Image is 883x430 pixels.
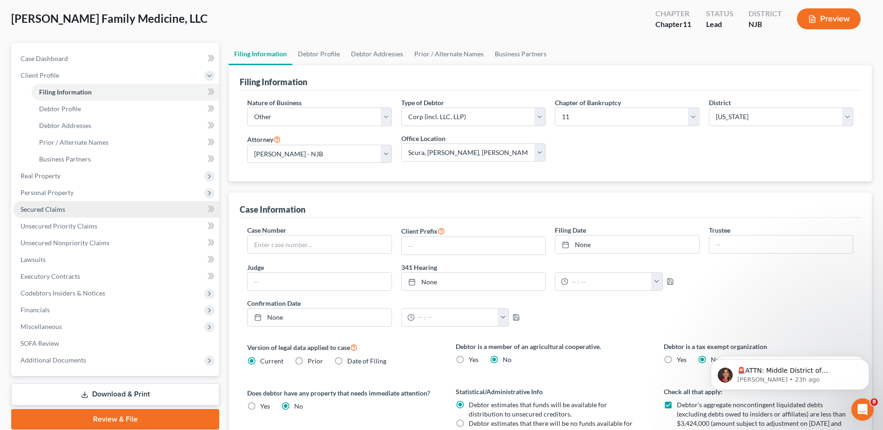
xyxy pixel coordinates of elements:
[555,98,621,107] label: Chapter of Bankruptcy
[32,117,219,134] a: Debtor Addresses
[39,155,91,163] span: Business Partners
[709,98,731,107] label: District
[706,8,734,19] div: Status
[697,340,883,405] iframe: Intercom notifications message
[677,356,687,363] span: Yes
[260,402,270,410] span: Yes
[555,225,586,235] label: Filing Date
[402,237,545,255] input: --
[247,98,302,107] label: Nature of Business
[247,388,437,398] label: Does debtor have any property that needs immediate attention?
[20,272,80,280] span: Executory Contracts
[20,205,65,213] span: Secured Claims
[345,43,409,65] a: Debtor Addresses
[20,71,59,79] span: Client Profile
[247,342,437,353] label: Version of legal data applied to case
[797,8,861,29] button: Preview
[347,357,386,365] span: Date of Filing
[20,54,68,62] span: Case Dashboard
[248,309,391,326] a: None
[32,134,219,151] a: Prior / Alternate Names
[39,105,81,113] span: Debtor Profile
[292,43,345,65] a: Debtor Profile
[20,222,97,230] span: Unsecured Priority Claims
[456,387,645,396] label: Statistical/Administrative Info
[11,12,208,25] span: [PERSON_NAME] Family Medicine, LLC
[401,225,445,236] label: Client Prefix
[401,98,444,107] label: Type of Debtor
[20,172,61,180] span: Real Property
[469,401,607,418] span: Debtor estimates that funds will be available for distribution to unsecured creditors.
[13,201,219,218] a: Secured Claims
[13,268,219,285] a: Executory Contracts
[851,398,874,421] iframe: Intercom live chat
[20,255,46,263] span: Lawsuits
[294,402,303,410] span: No
[664,342,853,351] label: Debtor is a tax exempt organization
[20,356,86,364] span: Additional Documents
[555,235,699,253] a: None
[248,273,391,290] input: --
[415,309,498,326] input: -- : --
[469,356,479,363] span: Yes
[402,273,545,290] a: None
[243,298,550,308] label: Confirmation Date
[39,121,91,129] span: Debtor Addresses
[260,357,283,365] span: Current
[503,356,512,363] span: No
[308,357,323,365] span: Prior
[20,289,105,297] span: Codebtors Insiders & Notices
[709,235,853,253] input: --
[20,306,50,314] span: Financials
[240,76,307,87] div: Filing Information
[683,20,691,28] span: 11
[32,151,219,168] a: Business Partners
[20,339,59,347] span: SOFA Review
[39,138,108,146] span: Prior / Alternate Names
[11,409,219,430] a: Review & File
[247,225,286,235] label: Case Number
[664,387,853,396] label: Check all that apply:
[229,43,292,65] a: Filing Information
[748,8,782,19] div: District
[11,383,219,405] a: Download & Print
[409,43,489,65] a: Prior / Alternate Names
[20,239,109,247] span: Unsecured Nonpriority Claims
[655,8,691,19] div: Chapter
[247,134,281,145] label: Attorney
[39,88,92,96] span: Filing Information
[13,235,219,251] a: Unsecured Nonpriority Claims
[456,342,645,351] label: Debtor is a member of an agricultural cooperative.
[706,19,734,30] div: Lead
[13,335,219,352] a: SOFA Review
[13,251,219,268] a: Lawsuits
[20,322,62,330] span: Miscellaneous
[13,218,219,235] a: Unsecured Priority Claims
[401,134,445,143] label: Office Location
[13,50,219,67] a: Case Dashboard
[709,225,730,235] label: Trustee
[655,19,691,30] div: Chapter
[748,19,782,30] div: NJB
[32,84,219,101] a: Filing Information
[32,101,219,117] a: Debtor Profile
[247,262,264,272] label: Judge
[870,398,878,406] span: 8
[248,235,391,253] input: Enter case number...
[20,188,74,196] span: Personal Property
[489,43,552,65] a: Business Partners
[240,204,305,215] div: Case Information
[568,273,652,290] input: -- : --
[397,262,704,272] label: 341 Hearing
